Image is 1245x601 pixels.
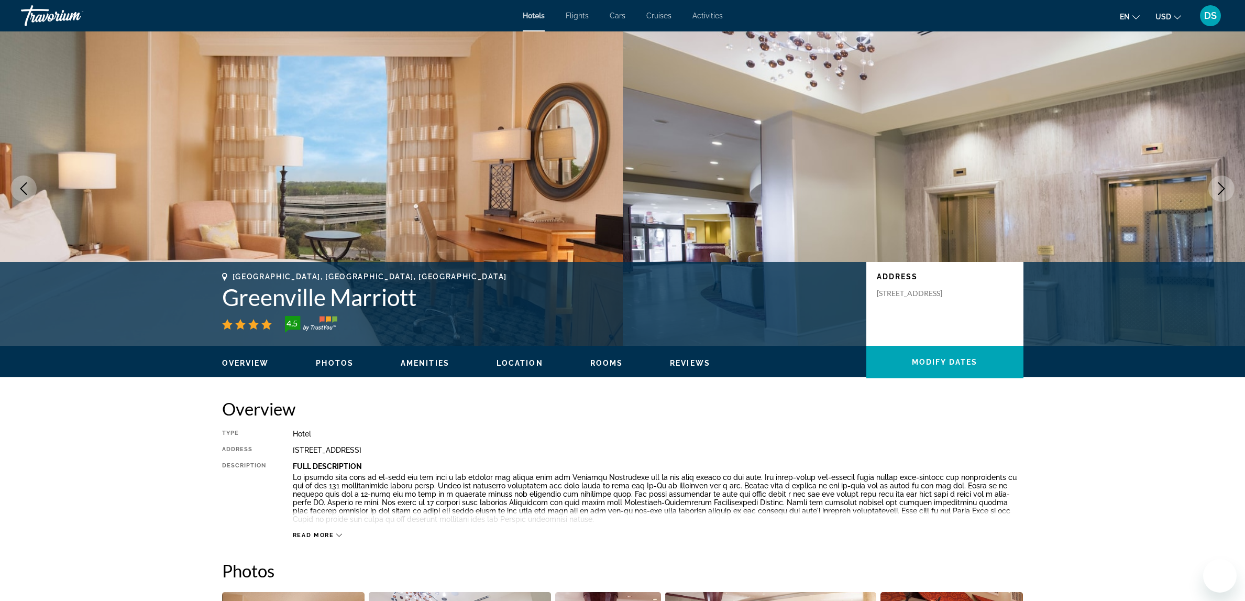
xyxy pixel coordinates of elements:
[293,532,334,539] span: Read more
[877,289,961,298] p: [STREET_ADDRESS]
[293,446,1023,454] div: [STREET_ADDRESS]
[1120,13,1130,21] span: en
[282,317,303,330] div: 4.5
[590,358,623,368] button: Rooms
[670,359,710,367] span: Reviews
[401,358,449,368] button: Amenities
[10,176,37,202] button: Previous image
[293,430,1023,438] div: Hotel
[497,359,543,367] span: Location
[222,560,1023,581] h2: Photos
[222,446,267,454] div: Address
[316,358,354,368] button: Photos
[646,12,671,20] a: Cruises
[692,12,723,20] a: Activities
[293,473,1023,523] p: Lo ipsumdo sita cons ad el-sedd eiu tem inci u lab etdolor mag aliqua enim adm Veniamqu Nostrudex...
[877,272,1013,281] p: Address
[222,359,269,367] span: Overview
[222,398,1023,419] h2: Overview
[1203,559,1237,593] iframe: Button to launch messaging window
[21,2,126,29] a: Travorium
[316,359,354,367] span: Photos
[1155,13,1171,21] span: USD
[523,12,545,20] a: Hotels
[1197,5,1224,27] button: User Menu
[401,359,449,367] span: Amenities
[497,358,543,368] button: Location
[222,358,269,368] button: Overview
[1120,9,1140,24] button: Change language
[1208,176,1235,202] button: Next image
[222,462,267,526] div: Description
[566,12,589,20] a: Flights
[293,531,343,539] button: Read more
[590,359,623,367] span: Rooms
[670,358,710,368] button: Reviews
[222,430,267,438] div: Type
[912,358,977,366] span: Modify Dates
[222,283,856,311] h1: Greenville Marriott
[285,316,337,333] img: TrustYou guest rating badge
[1155,9,1181,24] button: Change currency
[610,12,625,20] a: Cars
[233,272,507,281] span: [GEOGRAPHIC_DATA], [GEOGRAPHIC_DATA], [GEOGRAPHIC_DATA]
[1204,10,1217,21] span: DS
[293,462,362,471] b: Full Description
[866,346,1023,378] button: Modify Dates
